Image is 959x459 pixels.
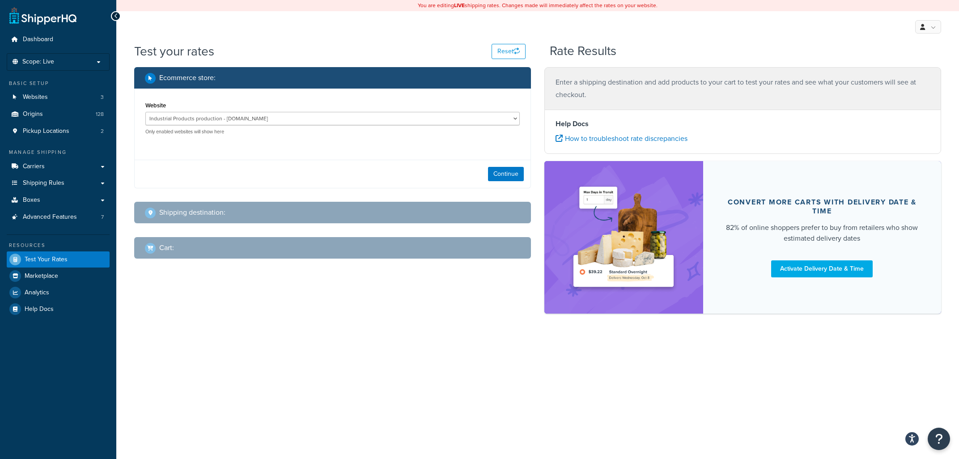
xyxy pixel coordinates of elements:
a: Websites3 [7,89,110,106]
h1: Test your rates [134,42,214,60]
span: Websites [23,93,48,101]
a: Activate Delivery Date & Time [771,260,873,277]
a: Marketplace [7,268,110,284]
li: Origins [7,106,110,123]
a: Origins128 [7,106,110,123]
span: Advanced Features [23,213,77,221]
h2: Ecommerce store : [159,74,216,82]
div: Basic Setup [7,80,110,87]
li: Advanced Features [7,209,110,225]
a: Test Your Rates [7,251,110,268]
a: How to troubleshoot rate discrepancies [556,133,687,144]
div: 82% of online shoppers prefer to buy from retailers who show estimated delivery dates [725,222,920,244]
button: Reset [492,44,526,59]
img: feature-image-ddt-36eae7f7280da8017bfb280eaccd9c446f90b1fe08728e4019434db127062ab4.png [568,174,679,300]
span: Shipping Rules [23,179,64,187]
p: Enter a shipping destination and add products to your cart to test your rates and see what your c... [556,76,930,101]
div: Convert more carts with delivery date & time [725,198,920,216]
b: LIVE [454,1,465,9]
button: Open Resource Center [928,428,950,450]
span: Pickup Locations [23,127,69,135]
span: Dashboard [23,36,53,43]
p: Only enabled websites will show here [145,128,520,135]
a: Help Docs [7,301,110,317]
a: Advanced Features7 [7,209,110,225]
span: Test Your Rates [25,256,68,263]
span: 7 [101,213,104,221]
a: Dashboard [7,31,110,48]
span: Scope: Live [22,58,54,66]
a: Pickup Locations2 [7,123,110,140]
span: Help Docs [25,306,54,313]
span: Marketplace [25,272,58,280]
span: 128 [96,110,104,118]
a: Carriers [7,158,110,175]
button: Continue [488,167,524,181]
div: Manage Shipping [7,149,110,156]
a: Analytics [7,285,110,301]
li: Websites [7,89,110,106]
h4: Help Docs [556,119,930,129]
h2: Shipping destination : [159,208,225,217]
a: Boxes [7,192,110,208]
a: Shipping Rules [7,175,110,191]
span: Boxes [23,196,40,204]
span: Analytics [25,289,49,297]
li: Pickup Locations [7,123,110,140]
h2: Cart : [159,244,174,252]
span: Origins [23,110,43,118]
span: 3 [101,93,104,101]
h2: Rate Results [550,44,616,58]
span: 2 [101,127,104,135]
div: Resources [7,242,110,249]
label: Website [145,102,166,109]
span: Carriers [23,163,45,170]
